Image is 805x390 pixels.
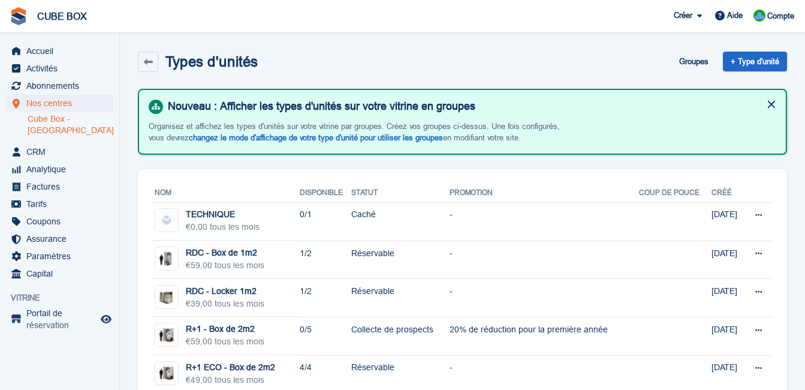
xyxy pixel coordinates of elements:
a: menu [6,213,113,230]
a: menu [6,95,113,112]
td: 1/2 [300,279,351,317]
td: Réservable [351,279,450,317]
th: Créé [711,184,743,203]
td: 1/2 [300,241,351,279]
div: TECHNIQUE [186,208,260,221]
img: 10-sqft-unit%20(1).jpg [155,250,178,268]
td: - [450,202,639,241]
a: menu [6,60,113,77]
span: Créer [674,10,692,22]
a: menu [6,196,113,212]
span: Coupons [26,213,98,230]
div: €59,00 tous les mois [186,335,264,348]
a: menu [6,307,113,331]
td: [DATE] [711,317,743,355]
th: Disponible [300,184,351,203]
div: €59,00 tous les mois [186,259,264,272]
a: menu [6,161,113,178]
td: 20% de réduction pour la première année [450,317,639,355]
td: Collecte de prospects [351,317,450,355]
img: 20-sqft-unit.jpg [155,365,178,382]
div: €0,00 tous les mois [186,221,260,233]
div: €49,00 tous les mois [186,374,275,386]
td: 0/5 [300,317,351,355]
a: Boutique d'aperçu [99,312,113,326]
a: menu [6,43,113,59]
span: Paramètres [26,248,98,265]
span: Activités [26,60,98,77]
span: Abonnements [26,77,98,94]
span: Accueil [26,43,98,59]
span: Vitrine [11,292,119,304]
td: [DATE] [711,202,743,241]
a: menu [6,230,113,247]
th: Promotion [450,184,639,203]
a: menu [6,77,113,94]
a: menu [6,248,113,265]
span: Tarifs [26,196,98,212]
td: Réservable [351,241,450,279]
span: Factures [26,178,98,195]
span: Aide [727,10,743,22]
td: - [450,241,639,279]
span: CRM [26,143,98,160]
a: CUBE BOX [32,6,92,26]
th: Nom [152,184,300,203]
div: €39,00 tous les mois [186,298,264,310]
a: changez le mode d'affichage de votre type d'unité pour utiliser les groupes [189,133,443,142]
span: Analytique [26,161,98,178]
td: [DATE] [711,241,743,279]
img: 20-sqft-unit.jpg [155,326,178,344]
div: RDC - Box de 1m2 [186,247,264,259]
span: Portail de réservation [26,307,98,331]
th: Coup de pouce [639,184,711,203]
p: Organisez et affichez les types d'unités sur votre vitrine par groupes. Créez vos groupes ci-dess... [149,121,568,144]
h2: Types d'unités [165,54,258,70]
a: menu [6,178,113,195]
img: Locker%20Small%20-%20Plain.jpg [155,286,178,308]
td: - [450,279,639,317]
div: R+1 - Box de 2m2 [186,323,264,335]
img: Cube Box [753,10,765,22]
a: Cube Box - [GEOGRAPHIC_DATA] [28,113,113,136]
div: RDC - Locker 1m2 [186,285,264,298]
td: Caché [351,202,450,241]
span: Capital [26,265,98,282]
a: Groupes [674,52,713,71]
div: R+1 ECO - Box de 2m2 [186,361,275,374]
h4: Nouveau : Afficher les types d'unités sur votre vitrine en groupes [163,100,776,113]
a: menu [6,143,113,160]
img: stora-icon-8386f47178a22dfd0bd8f6a31ec36ba5ce8667c1dd55bd0f319d3a0aa187defe.svg [10,7,28,25]
td: [DATE] [711,279,743,317]
a: menu [6,265,113,282]
span: Nos centres [26,95,98,112]
span: Compte [767,10,794,22]
a: + Type d'unité [723,52,787,71]
span: Assurance [26,230,98,247]
img: blank-unit-type-icon-ffbac7b88ba66c5e286b0e438baccc4b9c83835d4c34f86887a83fc20ec27e7b.svg [155,209,178,232]
th: Statut [351,184,450,203]
td: 0/1 [300,202,351,241]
